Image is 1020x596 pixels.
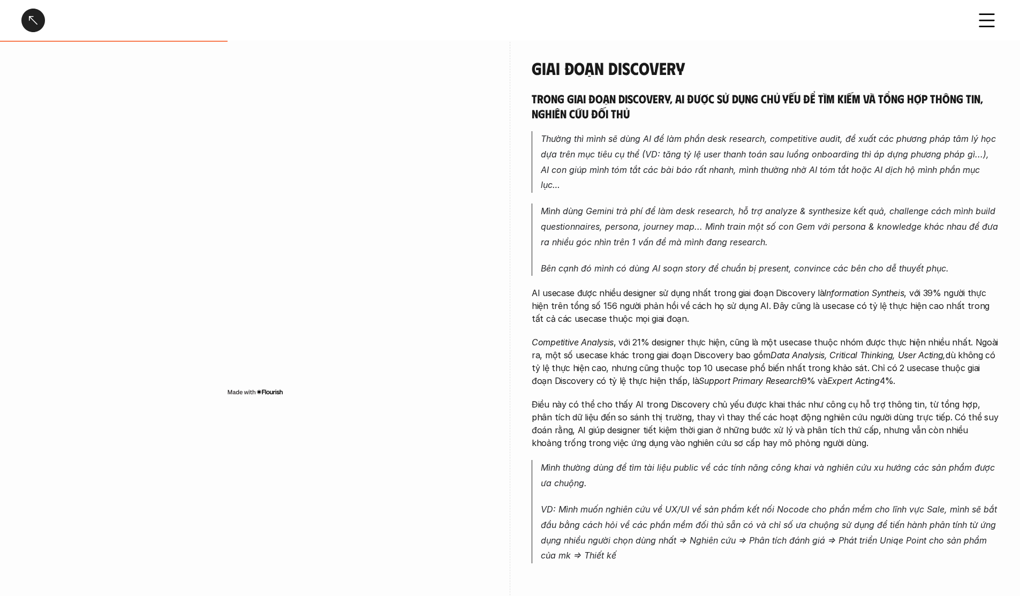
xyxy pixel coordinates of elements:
[541,462,998,488] em: Mình thường dùng để tìm tài liệu public về các tính năng công khai và nghiên cứu xu hướng các sản...
[532,398,999,449] p: Điều này có thể cho thấy AI trong Discovery chủ yếu được khai thác như công cụ hỗ trợ thông tin, ...
[541,206,1001,247] em: Mình dùng Gemini trả phí để làm desk research, hỗ trợ analyze & synthesize kết quả, challenge các...
[532,337,614,348] em: Competitive Analysis
[532,336,999,387] p: , với 21% designer thực hiện, cũng là một usecase thuộc nhóm được thực hiện nhiều nhất. Ngoài ra,...
[824,288,904,298] em: Information Syntheis
[21,64,488,386] iframe: Interactive or visual content
[699,375,802,386] em: Support Primary Research
[532,286,999,325] p: AI usecase được nhiều designer sử dụng nhất trong giai đoạn Discovery là , với 39% người thực hiệ...
[541,504,1000,561] em: VD: Mình muốn nghiên cứu về UX/UI về sản phẩm kết nối Nocode cho phần mềm cho lĩnh vực Sale, mình...
[541,133,999,190] em: Thường thì mình sẽ dùng AI để làm phần desk research, competitive audit, đề xuất các phương pháp ...
[532,91,999,120] h5: Trong giai đoạn Discovery, AI được sử dụng chủ yếu để tìm kiếm và tổng hợp thông tin, nghiên cứu ...
[827,375,880,386] em: Expert Acting
[227,388,283,396] img: Made with Flourish
[541,263,949,274] em: Bên cạnh đó mình có dùng AI soạn story để chuẩn bị present, convince các bên cho dễ thuyết phục.
[770,350,946,360] em: Data Analysis, Critical Thinking, User Acting,
[532,58,999,78] h4: Giai đoạn Discovery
